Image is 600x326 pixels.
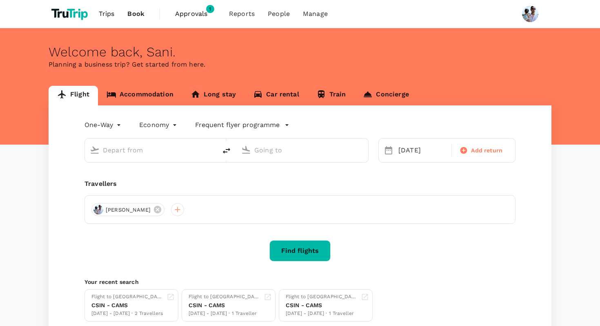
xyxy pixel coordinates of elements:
[101,206,156,214] span: [PERSON_NAME]
[286,293,358,301] div: Flight to [GEOGRAPHIC_DATA]
[49,60,551,69] p: Planning a business trip? Get started from here.
[91,310,163,318] div: [DATE] - [DATE] · 2 Travellers
[195,120,280,130] p: Frequent flyer programme
[286,310,358,318] div: [DATE] - [DATE] · 1 Traveller
[189,301,260,310] div: CSIN - CAMS
[175,9,216,19] span: Approvals
[303,9,328,19] span: Manage
[127,9,144,19] span: Book
[93,205,103,214] img: avatar-6695f0dd85a4d.png
[217,141,236,161] button: delete
[84,179,516,189] div: Travellers
[139,118,179,132] div: Economy
[182,86,244,105] a: Long stay
[189,310,260,318] div: [DATE] - [DATE] · 1 Traveller
[268,9,290,19] span: People
[189,293,260,301] div: Flight to [GEOGRAPHIC_DATA]
[98,86,182,105] a: Accommodation
[206,5,214,13] span: 1
[286,301,358,310] div: CSIN - CAMS
[354,86,417,105] a: Concierge
[49,45,551,60] div: Welcome back , Sani .
[254,144,351,156] input: Going to
[91,203,164,216] div: [PERSON_NAME]
[211,149,213,151] button: Open
[395,142,450,159] div: [DATE]
[308,86,355,105] a: Train
[91,301,163,310] div: CSIN - CAMS
[99,9,115,19] span: Trips
[244,86,308,105] a: Car rental
[84,278,516,286] p: Your recent search
[103,144,200,156] input: Depart from
[471,146,502,155] span: Add return
[269,240,331,261] button: Find flights
[84,118,123,132] div: One-Way
[49,86,98,105] a: Flight
[522,6,538,22] img: Sani Gouw
[49,5,92,23] img: TruTrip logo
[229,9,255,19] span: Reports
[362,149,364,151] button: Open
[91,293,163,301] div: Flight to [GEOGRAPHIC_DATA]
[195,120,289,130] button: Frequent flyer programme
